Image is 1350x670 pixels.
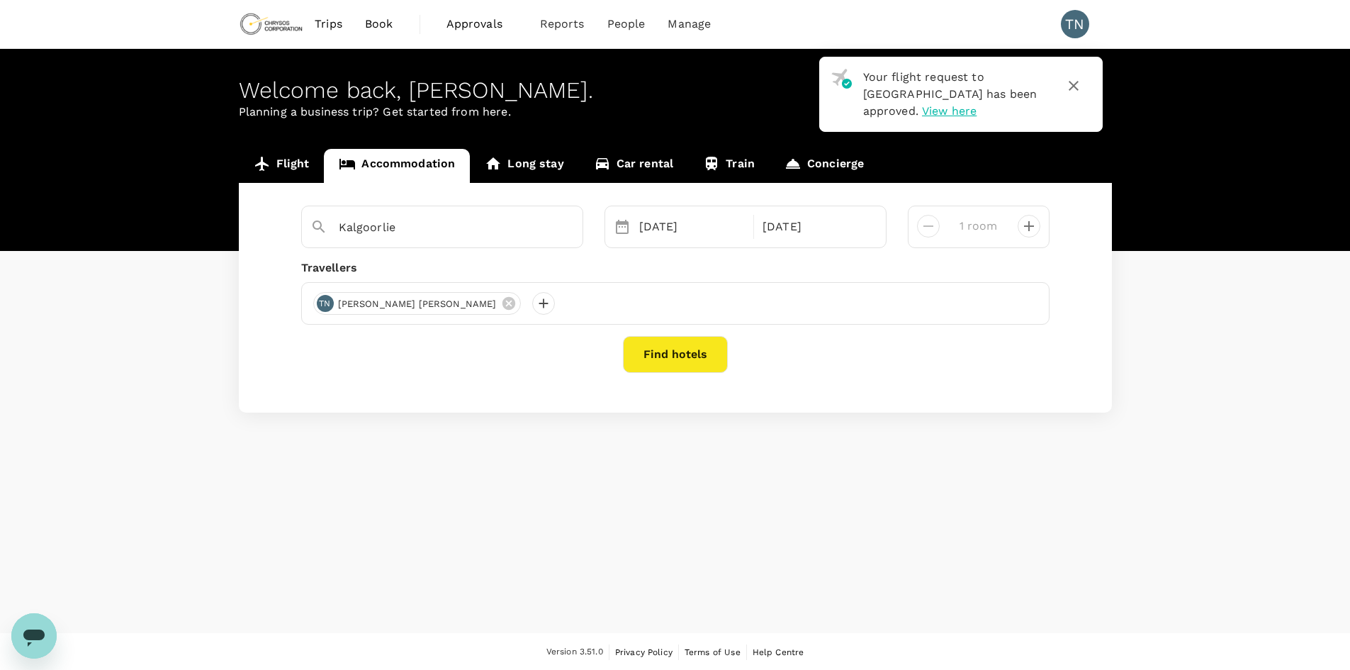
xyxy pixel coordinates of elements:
[330,297,505,311] span: [PERSON_NAME] [PERSON_NAME]
[1018,215,1040,238] button: decrease
[540,16,585,33] span: Reports
[579,149,689,183] a: Car rental
[313,292,521,315] div: TN[PERSON_NAME] [PERSON_NAME]
[623,336,728,373] button: Find hotels
[470,149,578,183] a: Long stay
[685,647,741,657] span: Terms of Use
[951,215,1006,238] input: Add rooms
[573,226,575,229] button: Open
[11,613,57,659] iframe: Button to launch messaging window
[239,149,325,183] a: Flight
[634,213,751,241] div: [DATE]
[757,213,874,241] div: [DATE]
[831,69,852,89] img: flight-approved
[668,16,711,33] span: Manage
[365,16,393,33] span: Book
[315,16,342,33] span: Trips
[317,295,334,312] div: TN
[324,149,470,183] a: Accommodation
[239,77,1112,104] div: Welcome back , [PERSON_NAME] .
[339,216,534,238] input: Search cities, hotels, work locations
[1061,10,1089,38] div: TN
[770,149,879,183] a: Concierge
[753,647,804,657] span: Help Centre
[685,644,741,660] a: Terms of Use
[615,647,673,657] span: Privacy Policy
[239,9,304,40] img: Chrysos Corporation
[301,259,1050,277] div: Travellers
[239,104,1112,121] p: Planning a business trip? Get started from here.
[922,104,977,118] span: View here
[688,149,770,183] a: Train
[753,644,804,660] a: Help Centre
[446,16,517,33] span: Approvals
[863,70,1037,118] span: Your flight request to [GEOGRAPHIC_DATA] has been approved.
[607,16,646,33] span: People
[546,645,603,659] span: Version 3.51.0
[615,644,673,660] a: Privacy Policy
